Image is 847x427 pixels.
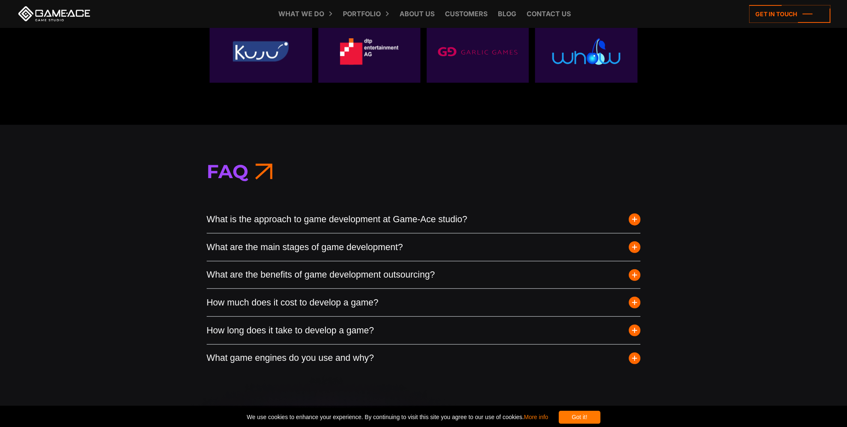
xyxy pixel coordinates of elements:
[430,30,526,74] img: Garlic games logo
[524,414,548,420] a: More info
[207,345,641,372] button: What game engines do you use and why?
[749,5,830,23] a: Get in touch
[207,206,641,233] button: What is the approach to game development at Game-Ace studio?
[538,38,634,65] img: Whow games logo
[207,289,641,316] button: How much does it cost to develop a game?
[207,233,641,261] button: What are the main stages of game development?
[227,36,295,67] img: Kuju logo
[207,317,641,344] button: How long does it take to develop a game?
[559,411,600,424] div: Got it!
[207,160,248,183] span: Faq
[247,411,548,424] span: We use cookies to enhance your experience. By continuing to visit this site you agree to our use ...
[340,38,398,65] img: Dtp entertainment logo
[207,261,641,289] button: What are the benefits of game development outsourcing?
